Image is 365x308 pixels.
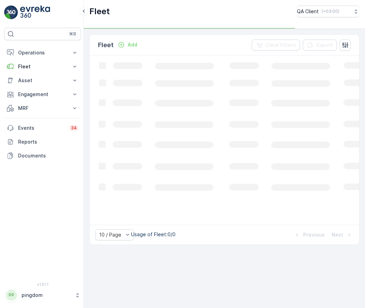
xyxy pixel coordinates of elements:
[293,231,325,239] button: Previous
[4,60,81,74] button: Fleet
[18,138,78,145] p: Reports
[266,42,296,49] p: Clear Filters
[18,49,67,56] p: Operations
[303,231,325,238] p: Previous
[4,135,81,149] a: Reports
[4,74,81,87] button: Asset
[98,40,114,50] p: Fleet
[6,290,17,301] div: PP
[18,105,67,112] p: MRF
[128,41,137,48] p: Add
[252,40,300,51] button: Clear Filters
[131,231,176,238] p: Usage of Fleet : 0/0
[4,46,81,60] button: Operations
[332,231,343,238] p: Next
[4,149,81,163] a: Documents
[22,292,71,299] p: pingdom
[297,6,359,17] button: QA Client(+03:00)
[18,152,78,159] p: Documents
[303,40,337,51] button: Export
[297,8,319,15] p: QA Client
[322,9,339,14] p: ( +03:00 )
[18,91,67,98] p: Engagement
[89,6,110,17] p: Fleet
[4,101,81,115] button: MRF
[4,6,18,19] img: logo
[69,31,76,37] p: ⌘B
[18,63,67,70] p: Fleet
[20,6,50,19] img: logo_light-DOdMpM7g.png
[18,125,65,131] p: Events
[115,41,140,49] button: Add
[317,42,333,49] p: Export
[18,77,67,84] p: Asset
[4,121,81,135] a: Events34
[4,288,81,302] button: PPpingdom
[4,87,81,101] button: Engagement
[71,125,77,131] p: 34
[4,282,81,286] span: v 1.51.1
[331,231,354,239] button: Next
